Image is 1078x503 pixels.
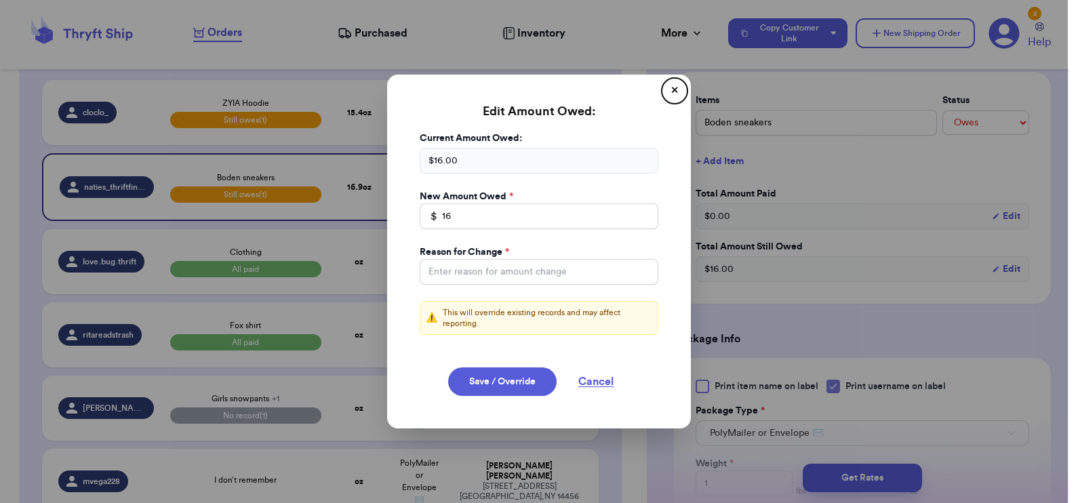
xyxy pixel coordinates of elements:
div: $ [420,203,437,229]
p: This will override existing records and may affect reporting. [443,307,652,329]
label: New Amount Owed [420,190,513,203]
label: Reason for Change [420,245,509,259]
input: Enter reason for amount change [420,259,658,285]
h3: Edit Amount Owed: [403,91,675,132]
label: Current Amount Owed: [420,132,658,145]
button: Save / Override [448,367,557,396]
input: 0.00 [420,203,658,229]
button: Cancel [562,367,630,396]
span: ⚠️ [426,311,437,325]
button: ✕ [664,80,685,102]
div: $ 16.00 [420,148,658,174]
